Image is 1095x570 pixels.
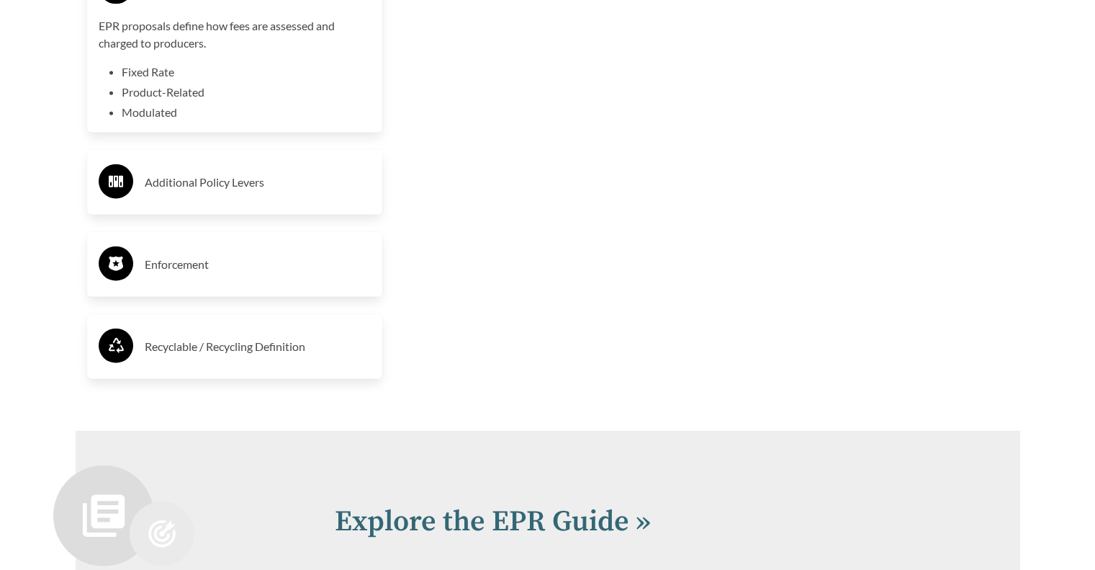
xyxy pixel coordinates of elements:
h3: Enforcement [145,253,371,276]
h3: Additional Policy Levers [145,171,371,194]
a: Explore the EPR Guide » [335,504,651,540]
li: Modulated [122,104,371,121]
p: EPR proposals define how fees are assessed and charged to producers. [99,17,371,52]
h3: Recyclable / Recycling Definition [145,335,371,358]
li: Product-Related [122,84,371,101]
li: Fixed Rate [122,63,371,81]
